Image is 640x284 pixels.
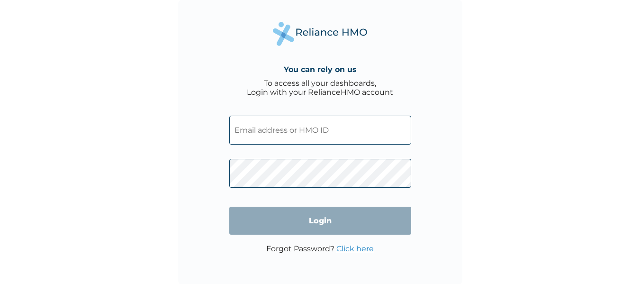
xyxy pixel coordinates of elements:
p: Forgot Password? [266,244,374,253]
h4: You can rely on us [284,65,357,74]
div: To access all your dashboards, Login with your RelianceHMO account [247,79,393,97]
a: Click here [336,244,374,253]
img: Reliance Health's Logo [273,22,368,46]
input: Email address or HMO ID [229,116,411,145]
input: Login [229,207,411,235]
